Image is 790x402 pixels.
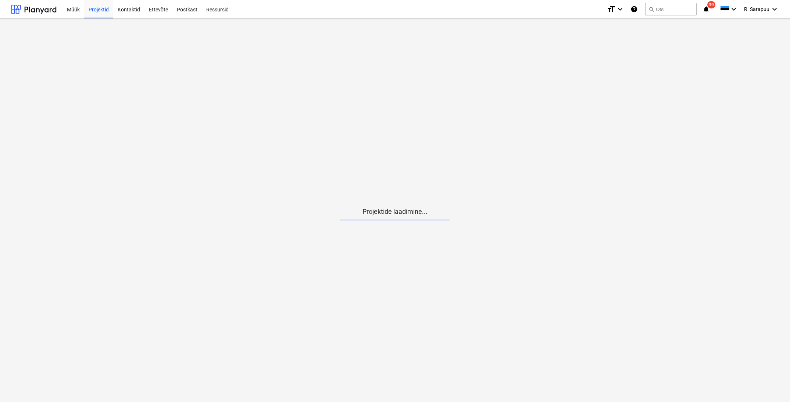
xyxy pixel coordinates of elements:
[630,5,638,14] i: Abikeskus
[703,5,710,14] i: notifications
[645,3,697,15] button: Otsi
[744,6,769,12] span: R. Sarapuu
[616,5,625,14] i: keyboard_arrow_down
[729,5,738,14] i: keyboard_arrow_down
[707,1,715,8] span: 39
[770,5,779,14] i: keyboard_arrow_down
[648,6,654,12] span: search
[340,207,450,216] p: Projektide laadimine...
[607,5,616,14] i: format_size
